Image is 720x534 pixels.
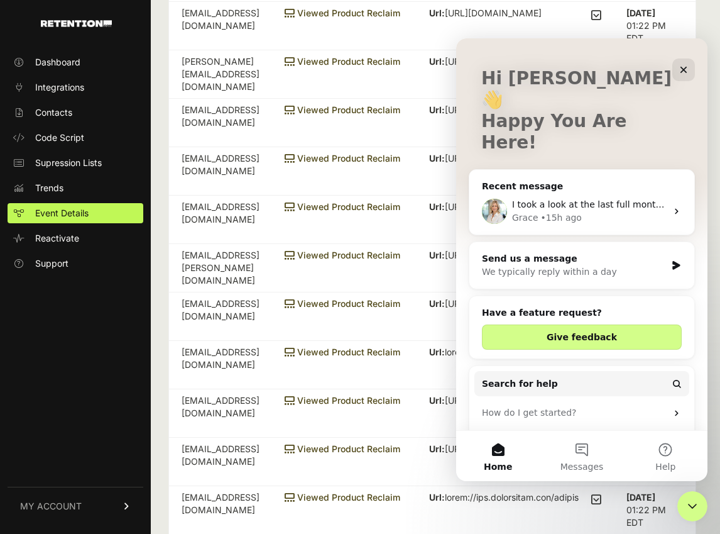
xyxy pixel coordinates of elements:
a: Reactivate [8,228,143,248]
strong: [DATE] [626,8,655,18]
p: [URL][DOMAIN_NAME] [429,104,581,116]
a: Code Script [8,128,143,148]
span: Event Details [35,207,89,220]
strong: Url: [429,201,445,212]
span: Trends [35,182,63,194]
span: Viewed Product Reclaim [285,492,400,503]
span: Code Script [35,131,84,144]
td: [PERSON_NAME][EMAIL_ADDRESS][DOMAIN_NAME] [169,50,272,99]
span: Viewed Product Reclaim [285,298,400,309]
p: [URL][DOMAIN_NAME] [429,152,581,165]
span: Viewed Product Reclaim [285,56,400,67]
p: [URL][DOMAIN_NAME] [429,298,581,310]
img: Retention.com [41,20,112,27]
p: [URL][DOMAIN_NAME] [429,394,581,407]
span: Viewed Product Reclaim [285,104,400,115]
td: [EMAIL_ADDRESS][DOMAIN_NAME] [169,147,272,196]
strong: Url: [429,8,445,18]
td: [EMAIL_ADDRESS][PERSON_NAME][DOMAIN_NAME] [169,244,272,292]
strong: Url: [429,443,445,454]
a: Integrations [8,77,143,97]
strong: [DATE] [626,492,655,503]
td: [EMAIL_ADDRESS][DOMAIN_NAME] [169,2,272,50]
p: [URL][DOMAIN_NAME] [429,249,581,262]
span: Integrations [35,81,84,94]
td: [EMAIL_ADDRESS][DOMAIN_NAME] [169,196,272,244]
p: [URL][DOMAIN_NAME][DATE] [429,443,581,455]
p: [URL][DOMAIN_NAME] [429,55,581,68]
td: [EMAIL_ADDRESS][DOMAIN_NAME] [169,99,272,147]
td: [EMAIL_ADDRESS][DOMAIN_NAME] [169,438,272,486]
a: Contacts [8,103,143,123]
td: [EMAIL_ADDRESS][DOMAIN_NAME] [169,292,272,341]
strong: Url: [429,56,445,67]
span: Supression Lists [35,157,102,169]
span: Viewed Product Reclaim [285,347,400,357]
strong: Url: [429,347,445,357]
a: Event Details [8,203,143,223]
a: MY ACCOUNT [8,487,143,525]
span: Viewed Product Reclaim [285,201,400,212]
a: Trends [8,178,143,198]
strong: Url: [429,250,445,260]
span: Contacts [35,106,72,119]
a: Dashboard [8,52,143,72]
strong: Url: [429,298,445,309]
span: Viewed Product Reclaim [285,443,400,454]
strong: Url: [429,492,445,503]
a: Support [8,253,143,274]
td: [EMAIL_ADDRESS][DOMAIN_NAME] [169,389,272,438]
td: 01:22 PM EDT [614,2,695,50]
span: Viewed Product Reclaim [285,153,400,164]
span: Dashboard [35,56,80,69]
p: [URL][DOMAIN_NAME][PERSON_NAME][DATE] [429,7,581,32]
span: MY ACCOUNT [20,500,82,513]
p: [URL][DOMAIN_NAME] [429,201,581,213]
span: Reactivate [35,232,79,245]
span: Support [35,257,68,270]
strong: Url: [429,395,445,406]
strong: Url: [429,153,445,164]
span: Viewed Product Reclaim [285,395,400,406]
iframe: Intercom live chat [456,38,707,481]
span: Viewed Product Reclaim [285,250,400,260]
span: Viewed Product Reclaim [285,8,400,18]
iframe: Intercom live chat [677,491,707,521]
td: [EMAIL_ADDRESS][DOMAIN_NAME] [169,341,272,389]
strong: Url: [429,104,445,115]
a: Supression Lists [8,153,143,173]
